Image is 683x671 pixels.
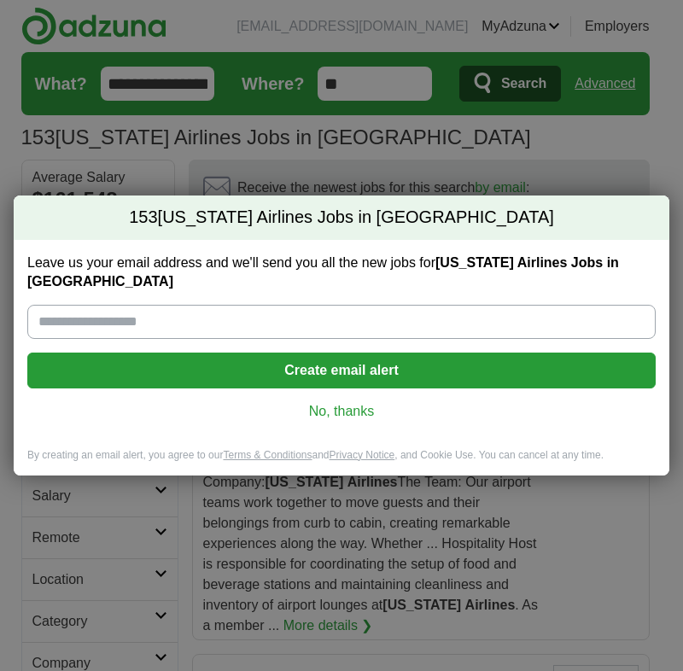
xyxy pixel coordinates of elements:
[129,206,157,230] span: 153
[223,449,312,461] a: Terms & Conditions
[330,449,395,461] a: Privacy Notice
[14,195,669,240] h2: [US_STATE] Airlines Jobs in [GEOGRAPHIC_DATA]
[14,448,669,476] div: By creating an email alert, you agree to our and , and Cookie Use. You can cancel at any time.
[27,255,619,289] strong: [US_STATE] Airlines Jobs in [GEOGRAPHIC_DATA]
[27,254,656,291] label: Leave us your email address and we'll send you all the new jobs for
[27,353,656,388] button: Create email alert
[41,402,642,421] a: No, thanks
